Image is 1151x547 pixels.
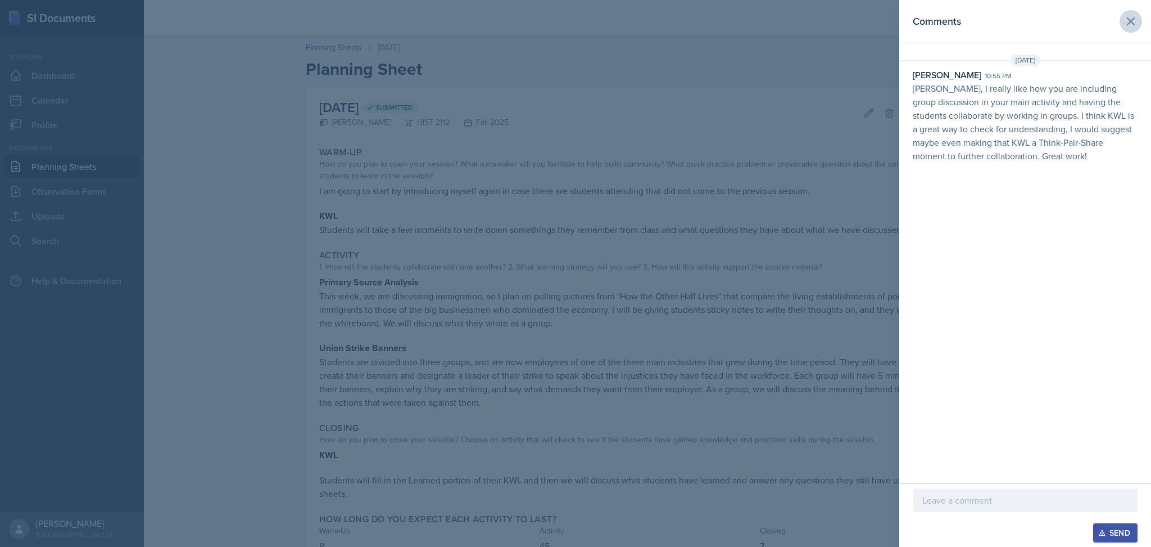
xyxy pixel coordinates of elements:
[1093,523,1138,542] button: Send
[913,14,961,29] h2: Comments
[913,82,1138,163] p: [PERSON_NAME], I really like how you are including group discussion in your main activity and hav...
[913,68,981,82] div: [PERSON_NAME]
[1100,528,1130,537] div: Send
[985,71,1012,81] div: 10:55 pm
[1010,55,1040,66] span: [DATE]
